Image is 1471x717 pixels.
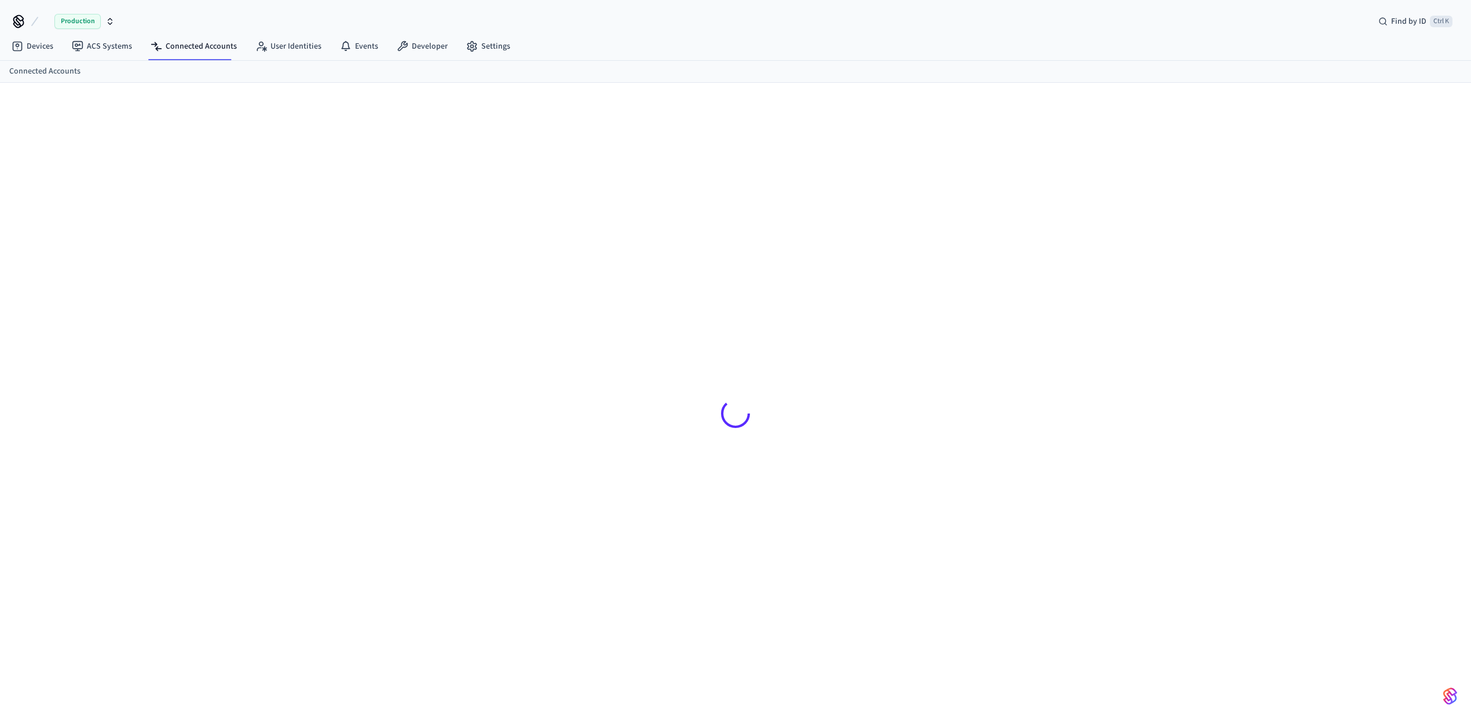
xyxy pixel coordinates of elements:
a: ACS Systems [63,36,141,57]
a: Devices [2,36,63,57]
a: Connected Accounts [141,36,246,57]
div: Find by IDCtrl K [1369,11,1462,32]
a: Developer [387,36,457,57]
span: Ctrl K [1430,16,1452,27]
a: Events [331,36,387,57]
a: User Identities [246,36,331,57]
span: Production [54,14,101,29]
a: Connected Accounts [9,65,80,78]
img: SeamLogoGradient.69752ec5.svg [1443,687,1457,705]
span: Find by ID [1391,16,1426,27]
a: Settings [457,36,519,57]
